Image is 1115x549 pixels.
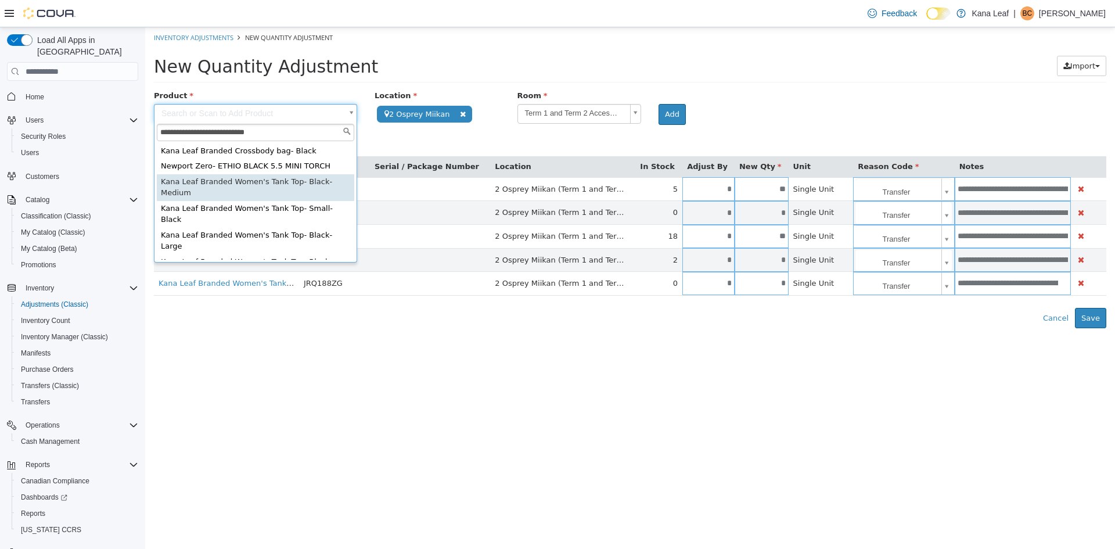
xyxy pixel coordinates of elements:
[16,146,138,160] span: Users
[16,395,55,409] a: Transfers
[2,112,143,128] button: Users
[2,168,143,185] button: Customers
[12,227,209,254] div: Kana Leaf Branded Women's Tank Top- Black- Extra Large
[16,209,138,223] span: Classification (Classic)
[16,379,138,393] span: Transfers (Classic)
[21,458,138,472] span: Reports
[2,417,143,433] button: Operations
[21,365,74,374] span: Purchase Orders
[21,332,108,342] span: Inventory Manager (Classic)
[16,363,138,376] span: Purchase Orders
[1039,6,1106,20] p: [PERSON_NAME]
[12,174,209,200] div: Kana Leaf Branded Women's Tank Top- Small-Black
[21,381,79,390] span: Transfers (Classic)
[21,316,70,325] span: Inventory Count
[2,457,143,473] button: Reports
[16,507,50,521] a: Reports
[21,281,59,295] button: Inventory
[21,281,138,295] span: Inventory
[21,211,91,221] span: Classification (Classic)
[16,314,138,328] span: Inventory Count
[16,490,138,504] span: Dashboards
[21,132,66,141] span: Security Roles
[16,395,138,409] span: Transfers
[12,224,143,241] button: My Catalog (Classic)
[16,346,55,360] a: Manifests
[21,349,51,358] span: Manifests
[16,474,138,488] span: Canadian Compliance
[16,225,90,239] a: My Catalog (Classic)
[21,493,67,502] span: Dashboards
[21,525,81,534] span: [US_STATE] CCRS
[16,209,96,223] a: Classification (Classic)
[2,280,143,296] button: Inventory
[16,363,78,376] a: Purchase Orders
[21,169,138,184] span: Customers
[12,394,143,410] button: Transfers
[1013,6,1016,20] p: |
[12,361,143,378] button: Purchase Orders
[21,476,89,486] span: Canadian Compliance
[16,225,138,239] span: My Catalog (Classic)
[12,147,209,174] div: Kana Leaf Branded Women's Tank Top- Black- Medium
[16,490,72,504] a: Dashboards
[21,193,54,207] button: Catalog
[33,34,138,58] span: Load All Apps in [GEOGRAPHIC_DATA]
[12,116,209,132] div: Kana Leaf Branded Crossbody bag- Black
[16,523,138,537] span: Washington CCRS
[16,314,75,328] a: Inventory Count
[26,195,49,204] span: Catalog
[12,505,143,522] button: Reports
[12,522,143,538] button: [US_STATE] CCRS
[21,418,64,432] button: Operations
[16,523,86,537] a: [US_STATE] CCRS
[21,260,56,270] span: Promotions
[12,489,143,505] a: Dashboards
[21,193,138,207] span: Catalog
[26,421,60,430] span: Operations
[16,330,138,344] span: Inventory Manager (Classic)
[16,297,93,311] a: Adjustments (Classic)
[26,92,44,102] span: Home
[16,130,138,143] span: Security Roles
[26,284,54,293] span: Inventory
[16,258,61,272] a: Promotions
[12,473,143,489] button: Canadian Compliance
[12,241,143,257] button: My Catalog (Beta)
[21,418,138,432] span: Operations
[16,346,138,360] span: Manifests
[16,474,94,488] a: Canadian Compliance
[12,345,143,361] button: Manifests
[16,379,84,393] a: Transfers (Classic)
[863,2,922,25] a: Feedback
[21,509,45,518] span: Reports
[21,244,77,253] span: My Catalog (Beta)
[12,145,143,161] button: Users
[26,172,59,181] span: Customers
[21,113,48,127] button: Users
[12,131,209,147] div: Newport Zero- ETHIO BLACK 5.5 MINI TORCH
[1020,6,1034,20] div: Bryan Cater-Gagne
[21,113,138,127] span: Users
[16,435,84,448] a: Cash Management
[16,330,113,344] a: Inventory Manager (Classic)
[21,89,138,103] span: Home
[12,433,143,450] button: Cash Management
[972,6,1009,20] p: Kana Leaf
[1023,6,1033,20] span: BC
[12,378,143,394] button: Transfers (Classic)
[12,329,143,345] button: Inventory Manager (Classic)
[16,258,138,272] span: Promotions
[12,200,209,227] div: Kana Leaf Branded Women's Tank Top- Black- Large
[2,192,143,208] button: Catalog
[21,148,39,157] span: Users
[926,8,951,20] input: Dark Mode
[16,297,138,311] span: Adjustments (Classic)
[16,242,82,256] a: My Catalog (Beta)
[12,128,143,145] button: Security Roles
[21,228,85,237] span: My Catalog (Classic)
[12,313,143,329] button: Inventory Count
[16,146,44,160] a: Users
[21,170,64,184] a: Customers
